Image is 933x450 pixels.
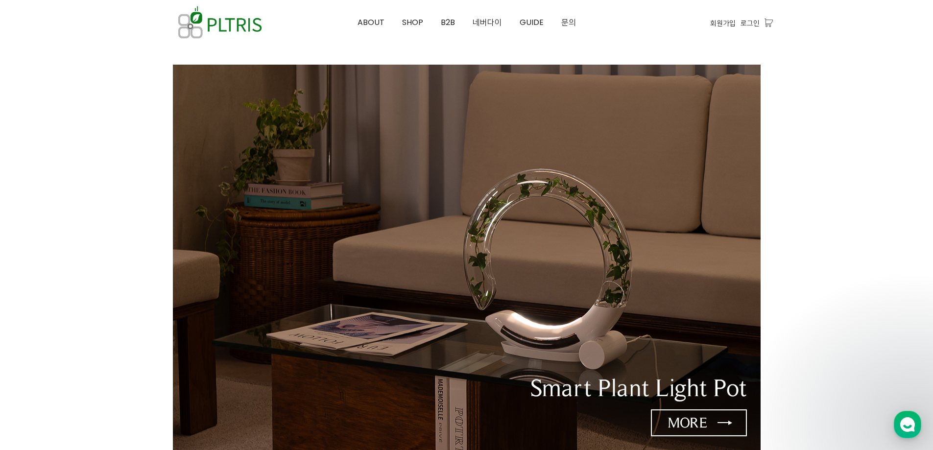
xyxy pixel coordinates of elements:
[561,17,576,28] span: 문의
[473,17,502,28] span: 네버다이
[432,0,464,45] a: B2B
[741,18,760,28] a: 로그인
[710,18,736,28] a: 회원가입
[441,17,455,28] span: B2B
[349,0,393,45] a: ABOUT
[464,0,511,45] a: 네버다이
[358,17,384,28] span: ABOUT
[511,0,552,45] a: GUIDE
[520,17,544,28] span: GUIDE
[402,17,423,28] span: SHOP
[393,0,432,45] a: SHOP
[552,0,585,45] a: 문의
